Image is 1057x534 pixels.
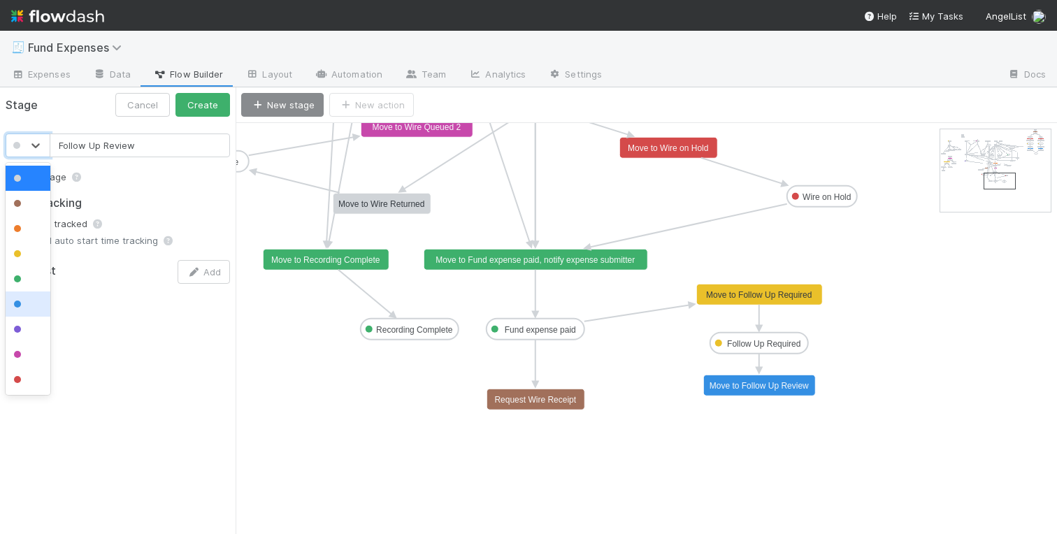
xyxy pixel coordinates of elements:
[6,96,38,114] span: Stage
[303,64,394,87] a: Automation
[22,232,175,249] label: Should auto start time tracking
[1032,10,1046,24] img: avatar_abca0ba5-4208-44dd-8897-90682736f166.png
[11,41,25,53] span: 🧾
[11,4,104,28] img: logo-inverted-e16ddd16eac7371096b0.svg
[22,168,83,185] label: End stage
[537,64,613,87] a: Settings
[82,64,142,87] a: Data
[153,67,223,81] span: Flow Builder
[996,64,1057,87] a: Docs
[28,41,129,55] span: Fund Expenses
[908,9,963,23] a: My Tasks
[986,10,1026,22] span: AngelList
[241,93,324,117] button: New stage
[175,93,230,117] button: Create
[142,64,234,87] a: Flow Builder
[22,215,104,232] label: Is time tracked
[863,9,897,23] div: Help
[394,64,457,87] a: Team
[115,93,170,117] button: Cancel
[234,64,303,87] a: Layout
[457,64,537,87] a: Analytics
[329,93,414,117] button: New action
[6,264,108,277] h2: Checklist
[6,196,230,210] h2: Time Tracking
[908,10,963,22] span: My Tasks
[11,67,71,81] span: Expenses
[178,260,230,284] button: Add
